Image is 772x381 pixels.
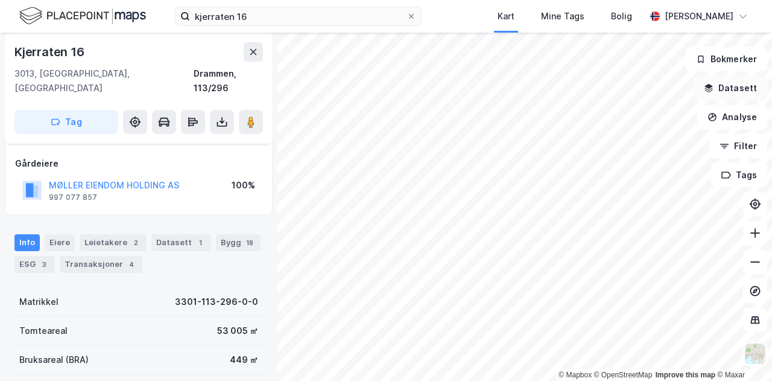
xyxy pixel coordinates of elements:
div: 3 [38,258,50,271]
div: 449 ㎡ [230,353,258,367]
div: [PERSON_NAME] [665,9,733,24]
div: 2 [130,237,142,249]
button: Datasett [694,76,767,100]
div: 4 [125,258,138,271]
div: Kontrollprogram for chat [712,323,772,381]
div: Kart [498,9,514,24]
a: Improve this map [656,371,715,379]
div: 53 005 ㎡ [217,324,258,338]
div: Leietakere [80,234,147,251]
a: OpenStreetMap [594,371,653,379]
div: Drammen, 113/296 [194,66,263,95]
div: Tomteareal [19,324,68,338]
div: 997 077 857 [49,193,97,202]
img: logo.f888ab2527a4732fd821a326f86c7f29.svg [19,5,146,27]
button: Filter [709,134,767,158]
button: Bokmerker [686,47,767,71]
a: Mapbox [558,371,592,379]
div: Info [14,234,40,251]
div: 18 [244,237,256,249]
div: Mine Tags [541,9,584,24]
div: Transaksjoner [60,256,142,273]
div: Datasett [151,234,211,251]
div: 3013, [GEOGRAPHIC_DATA], [GEOGRAPHIC_DATA] [14,66,194,95]
div: 3301-113-296-0-0 [175,295,258,309]
button: Tag [14,110,118,134]
div: 1 [194,237,206,249]
button: Tags [711,163,767,187]
div: Matrikkel [19,295,59,309]
div: 100% [232,178,255,193]
div: Eiere [45,234,75,251]
div: Gårdeiere [15,156,262,171]
div: Bygg [216,234,261,251]
div: Bruksareal (BRA) [19,353,89,367]
iframe: Chat Widget [712,323,772,381]
div: Bolig [611,9,632,24]
div: Kjerraten 16 [14,42,87,62]
button: Analyse [697,105,767,129]
div: ESG [14,256,55,273]
input: Søk på adresse, matrikkel, gårdeiere, leietakere eller personer [190,7,407,25]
